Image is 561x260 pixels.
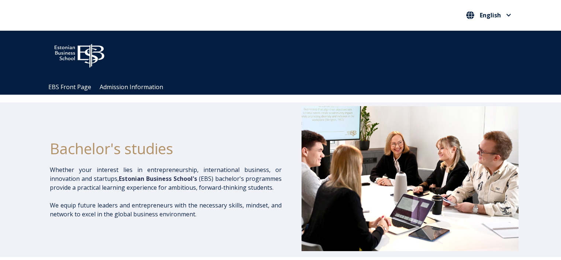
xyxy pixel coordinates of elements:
[253,51,344,59] span: Community for Growth and Resp
[119,175,197,183] span: Estonian Business School's
[50,165,282,192] p: Whether your interest lies in entrepreneurship, international business, or innovation and startup...
[480,12,501,18] span: English
[48,38,111,70] img: ebs_logo2016_white
[464,9,513,21] nav: Select your language
[50,201,282,219] p: We equip future leaders and entrepreneurs with the necessary skills, mindset, and network to exce...
[302,106,519,251] img: Bachelor's at EBS
[50,139,282,158] h1: Bachelor's studies
[44,80,524,95] div: Navigation Menu
[48,83,91,91] a: EBS Front Page
[100,83,163,91] a: Admission Information
[464,9,513,21] button: English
